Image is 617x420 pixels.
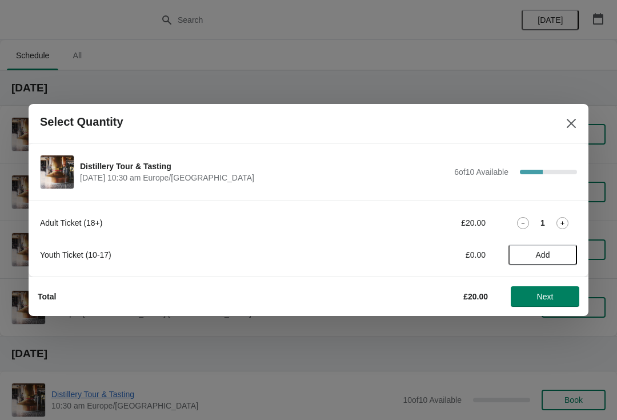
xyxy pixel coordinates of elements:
button: Next [511,286,579,307]
h2: Select Quantity [40,115,123,129]
span: Add [536,250,550,259]
strong: Total [38,292,56,301]
div: £20.00 [380,217,486,229]
strong: £20.00 [463,292,488,301]
strong: 1 [540,217,545,229]
div: £0.00 [380,249,486,261]
div: Youth Ticket (10-17) [40,249,357,261]
span: 6 of 10 Available [454,167,508,177]
button: Close [561,113,582,134]
span: [DATE] 10:30 am Europe/[GEOGRAPHIC_DATA] [80,172,448,183]
img: Distillery Tour & Tasting | | October 6 | 10:30 am Europe/London [41,155,74,189]
div: Adult Ticket (18+) [40,217,357,229]
button: Add [508,245,577,265]
span: Distillery Tour & Tasting [80,161,448,172]
span: Next [537,292,554,301]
